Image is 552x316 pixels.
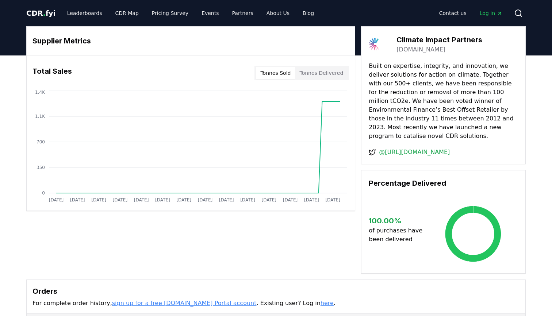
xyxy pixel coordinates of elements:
tspan: 700 [37,139,45,144]
a: [DOMAIN_NAME] [396,45,445,54]
tspan: [DATE] [198,197,213,203]
tspan: 1.4K [35,90,45,95]
h3: Total Sales [32,66,72,80]
tspan: [DATE] [283,197,298,203]
tspan: [DATE] [219,197,234,203]
tspan: [DATE] [176,197,191,203]
a: CDR Map [110,7,145,20]
a: Leaderboards [61,7,108,20]
p: For complete order history, . Existing user? Log in . [32,299,520,308]
tspan: [DATE] [304,197,319,203]
img: Climate Impact Partners-logo [369,34,389,54]
h3: Orders [32,286,520,297]
a: @[URL][DOMAIN_NAME] [379,148,450,157]
tspan: 0 [42,190,45,196]
button: Tonnes Sold [256,67,295,79]
span: Log in [480,9,502,17]
a: Contact us [433,7,472,20]
button: Tonnes Delivered [295,67,348,79]
nav: Main [61,7,320,20]
tspan: [DATE] [91,197,106,203]
a: About Us [261,7,295,20]
tspan: 350 [37,165,45,170]
nav: Main [433,7,508,20]
h3: Climate Impact Partners [396,34,482,45]
tspan: [DATE] [113,197,128,203]
p: of purchases have been delivered [369,226,428,244]
h3: 100.00 % [369,215,428,226]
a: sign up for a free [DOMAIN_NAME] Portal account [112,300,257,307]
a: Partners [226,7,259,20]
a: here [321,300,334,307]
span: CDR fyi [26,9,55,18]
h3: Percentage Delivered [369,178,518,189]
p: Built on expertise, integrity, and innovation, we deliver solutions for action on climate. Togeth... [369,62,518,140]
h3: Supplier Metrics [32,35,349,46]
tspan: [DATE] [70,197,85,203]
tspan: [DATE] [240,197,255,203]
tspan: 1.1K [35,114,45,119]
a: Blog [297,7,320,20]
tspan: [DATE] [49,197,64,203]
a: CDR.fyi [26,8,55,18]
tspan: [DATE] [155,197,170,203]
tspan: [DATE] [261,197,276,203]
span: . [43,9,46,18]
tspan: [DATE] [134,197,149,203]
a: Pricing Survey [146,7,194,20]
tspan: [DATE] [325,197,340,203]
a: Events [196,7,225,20]
a: Log in [474,7,508,20]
